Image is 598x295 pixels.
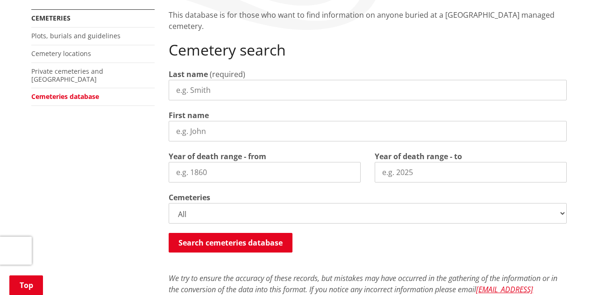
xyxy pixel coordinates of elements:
[169,41,567,59] h2: Cemetery search
[169,110,209,121] label: First name
[169,233,292,253] button: Search cemeteries database
[31,14,71,22] a: Cemeteries
[210,69,245,79] span: (required)
[555,256,589,289] iframe: Messenger Launcher
[375,162,567,183] input: e.g. 2025
[31,92,99,101] a: Cemeteries database
[9,275,43,295] a: Top
[31,67,103,84] a: Private cemeteries and [GEOGRAPHIC_DATA]
[169,162,361,183] input: e.g. 1860
[169,9,567,32] p: This database is for those who want to find information on anyone buried at a [GEOGRAPHIC_DATA] m...
[169,121,567,141] input: e.g. John
[31,49,91,58] a: Cemetery locations
[375,151,462,162] label: Year of death range - to
[169,151,266,162] label: Year of death range - from
[169,192,210,203] label: Cemeteries
[169,80,567,100] input: e.g. Smith
[169,69,208,80] label: Last name
[31,31,121,40] a: Plots, burials and guidelines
